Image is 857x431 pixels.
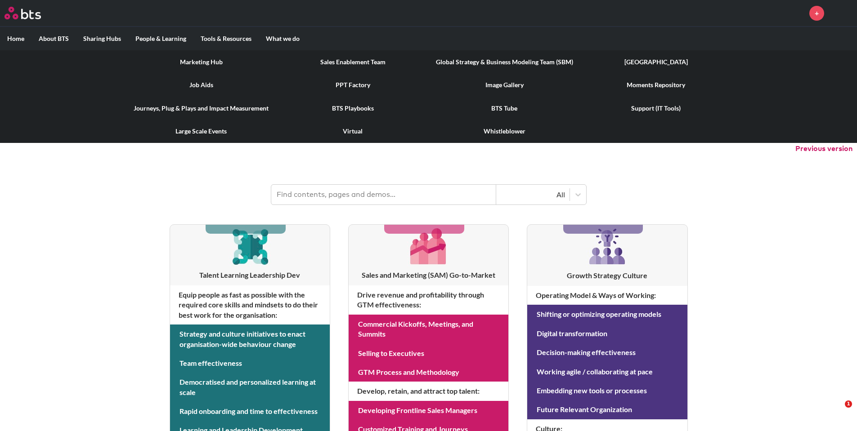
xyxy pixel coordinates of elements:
div: All [501,190,565,200]
h4: Develop, retain, and attract top talent : [349,382,508,400]
label: What we do [259,27,307,50]
label: Tools & Resources [193,27,259,50]
h4: Operating Model & Ways of Working : [527,286,687,305]
h3: Growth Strategy Culture [527,271,687,280]
label: About BTS [31,27,76,50]
input: Find contents, pages and demos... [271,185,496,204]
h4: Drive revenue and profitability through GTM effectiveness : [349,285,508,315]
a: Go home [4,7,58,19]
h4: Equip people as fast as possible with the required core skills and mindsets to do their best work... [170,285,330,324]
h3: Sales and Marketing (SAM) Go-to-Market [349,270,508,280]
iframe: Intercom live chat [826,400,848,422]
button: Previous version [795,144,853,154]
span: 1 [845,400,852,408]
img: [object Object] [229,225,271,267]
a: + [809,6,824,21]
img: [object Object] [407,225,450,267]
img: [object Object] [586,225,629,268]
h3: Talent Learning Leadership Dev [170,270,330,280]
label: People & Learning [128,27,193,50]
a: Profile [831,2,853,24]
label: Sharing Hubs [76,27,128,50]
img: BTS Logo [4,7,41,19]
img: Kristine Shook [831,2,853,24]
